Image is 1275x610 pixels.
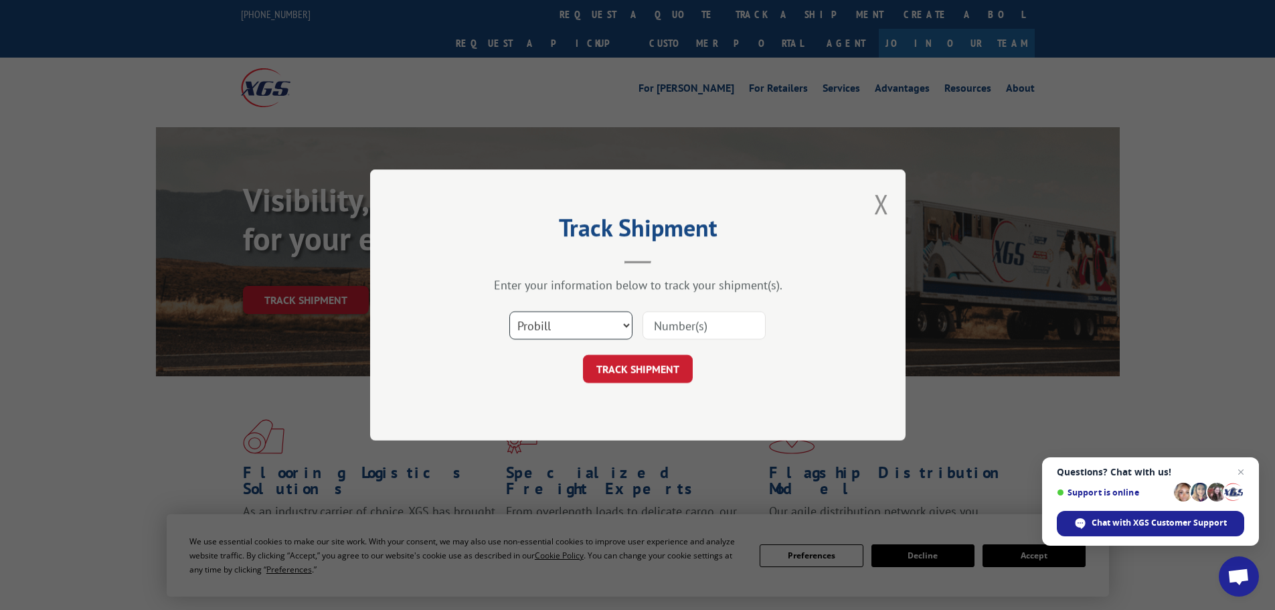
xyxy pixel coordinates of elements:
[583,355,693,383] button: TRACK SHIPMENT
[437,277,839,293] div: Enter your information below to track your shipment(s).
[1092,517,1227,529] span: Chat with XGS Customer Support
[643,311,766,339] input: Number(s)
[1219,556,1259,597] div: Open chat
[874,186,889,222] button: Close modal
[1057,487,1169,498] span: Support is online
[1233,464,1249,480] span: Close chat
[437,218,839,244] h2: Track Shipment
[1057,467,1244,477] span: Questions? Chat with us!
[1057,511,1244,536] div: Chat with XGS Customer Support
